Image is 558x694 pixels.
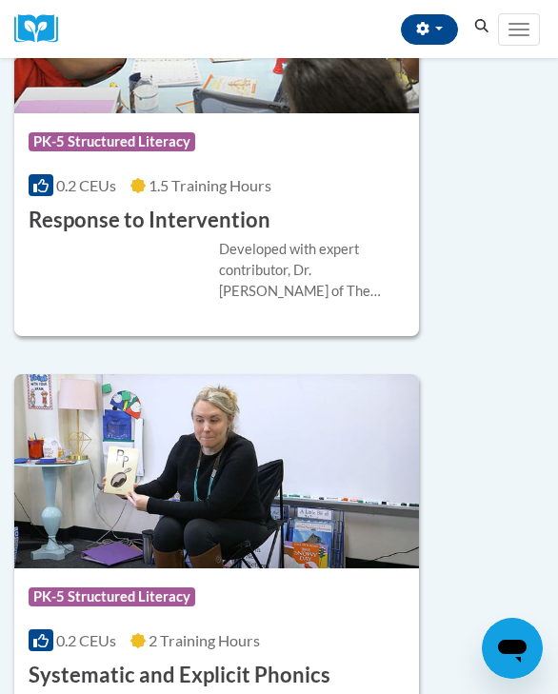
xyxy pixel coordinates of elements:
[149,631,260,649] span: 2 Training Hours
[29,206,270,235] h3: Response to Intervention
[401,14,458,45] button: Account Settings
[219,239,405,302] div: Developed with expert contributor, Dr. [PERSON_NAME] of The [US_STATE][GEOGRAPHIC_DATA]. Through ...
[14,14,71,44] a: Cox Campus
[56,631,116,649] span: 0.2 CEUs
[56,176,116,194] span: 0.2 CEUs
[29,587,195,606] span: PK-5 Structured Literacy
[29,132,195,151] span: PK-5 Structured Literacy
[149,176,271,194] span: 1.5 Training Hours
[482,618,543,679] iframe: Button to launch messaging window
[14,374,419,568] img: Course Logo
[14,14,71,44] img: Logo brand
[468,15,496,38] button: Search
